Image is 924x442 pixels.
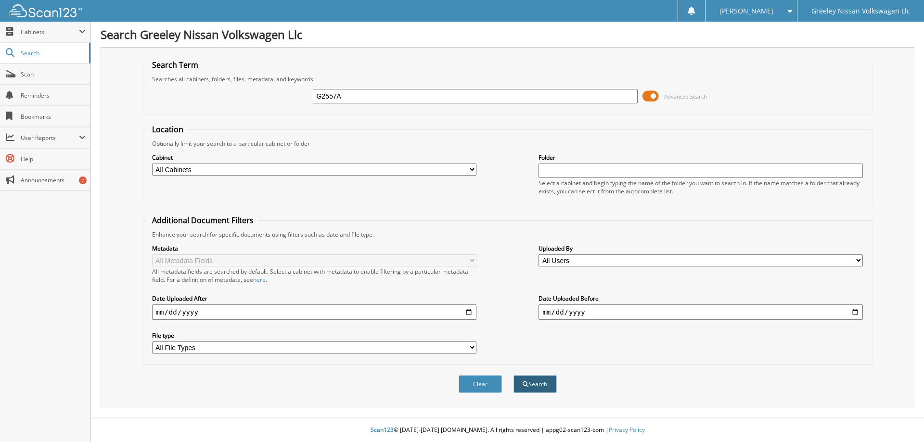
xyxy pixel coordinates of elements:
[21,28,79,36] span: Cabinets
[539,179,863,195] div: Select a cabinet and begin typing the name of the folder you want to search in. If the name match...
[253,276,266,284] a: here
[21,155,86,163] span: Help
[459,375,502,393] button: Clear
[152,153,476,162] label: Cabinet
[91,418,924,442] div: © [DATE]-[DATE] [DOMAIN_NAME]. All rights reserved | appg02-scan123-com |
[147,75,868,83] div: Searches all cabinets, folders, files, metadata, and keywords
[152,267,476,284] div: All metadata fields are searched by default. Select a cabinet with metadata to enable filtering b...
[21,134,79,142] span: User Reports
[147,60,203,70] legend: Search Term
[152,331,476,340] label: File type
[664,93,707,100] span: Advanced Search
[513,375,557,393] button: Search
[21,91,86,100] span: Reminders
[152,244,476,253] label: Metadata
[21,113,86,121] span: Bookmarks
[21,70,86,78] span: Scan
[10,4,82,17] img: scan123-logo-white.svg
[21,176,86,184] span: Announcements
[876,396,924,442] iframe: Chat Widget
[101,26,914,42] h1: Search Greeley Nissan Volkswagen Llc
[79,177,87,184] div: 7
[21,49,84,57] span: Search
[811,8,910,14] span: Greeley Nissan Volkswagen Llc
[539,153,863,162] label: Folder
[147,139,868,148] div: Optionally limit your search to a particular cabinet or folder
[147,230,868,239] div: Enhance your search for specific documents using filters such as date and file type.
[609,426,645,434] a: Privacy Policy
[719,8,773,14] span: [PERSON_NAME]
[539,244,863,253] label: Uploaded By
[152,304,476,320] input: start
[147,215,258,226] legend: Additional Document Filters
[371,426,394,434] span: Scan123
[147,124,188,135] legend: Location
[152,294,476,303] label: Date Uploaded After
[539,294,863,303] label: Date Uploaded Before
[539,304,863,320] input: end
